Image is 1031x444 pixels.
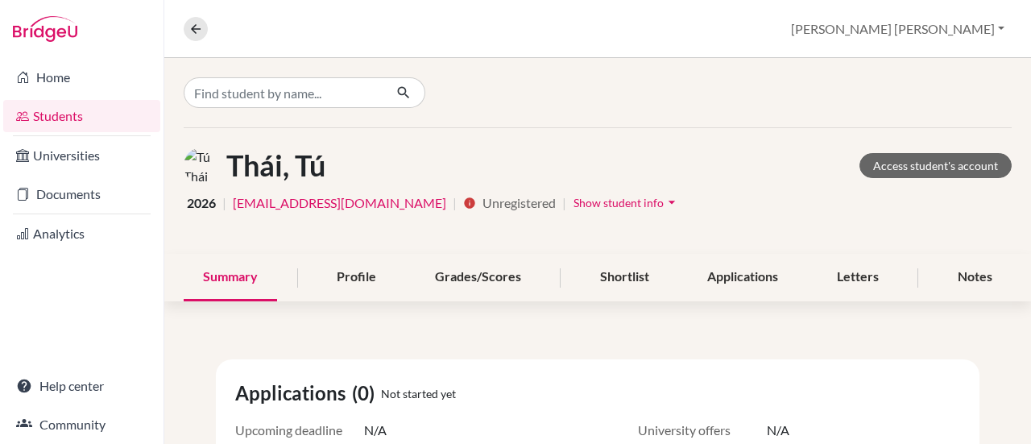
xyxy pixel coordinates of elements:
[352,379,381,408] span: (0)
[364,421,387,440] span: N/A
[187,193,216,213] span: 2026
[573,196,664,210] span: Show student info
[664,194,680,210] i: arrow_drop_down
[767,421,789,440] span: N/A
[784,14,1012,44] button: [PERSON_NAME] [PERSON_NAME]
[3,370,160,402] a: Help center
[463,197,476,210] i: info
[13,16,77,42] img: Bridge-U
[3,100,160,132] a: Students
[184,147,220,184] img: Tú Thái's avatar
[222,193,226,213] span: |
[235,421,364,440] span: Upcoming deadline
[226,148,325,183] h1: Thái, Tú
[818,254,898,301] div: Letters
[416,254,540,301] div: Grades/Scores
[184,77,383,108] input: Find student by name...
[573,190,681,215] button: Show student infoarrow_drop_down
[3,409,160,441] a: Community
[562,193,566,213] span: |
[938,254,1012,301] div: Notes
[317,254,395,301] div: Profile
[859,153,1012,178] a: Access student's account
[3,178,160,210] a: Documents
[453,193,457,213] span: |
[581,254,669,301] div: Shortlist
[638,421,767,440] span: University offers
[381,385,456,402] span: Not started yet
[233,193,446,213] a: [EMAIL_ADDRESS][DOMAIN_NAME]
[3,218,160,250] a: Analytics
[688,254,797,301] div: Applications
[184,254,277,301] div: Summary
[235,379,352,408] span: Applications
[3,139,160,172] a: Universities
[3,61,160,93] a: Home
[482,193,556,213] span: Unregistered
